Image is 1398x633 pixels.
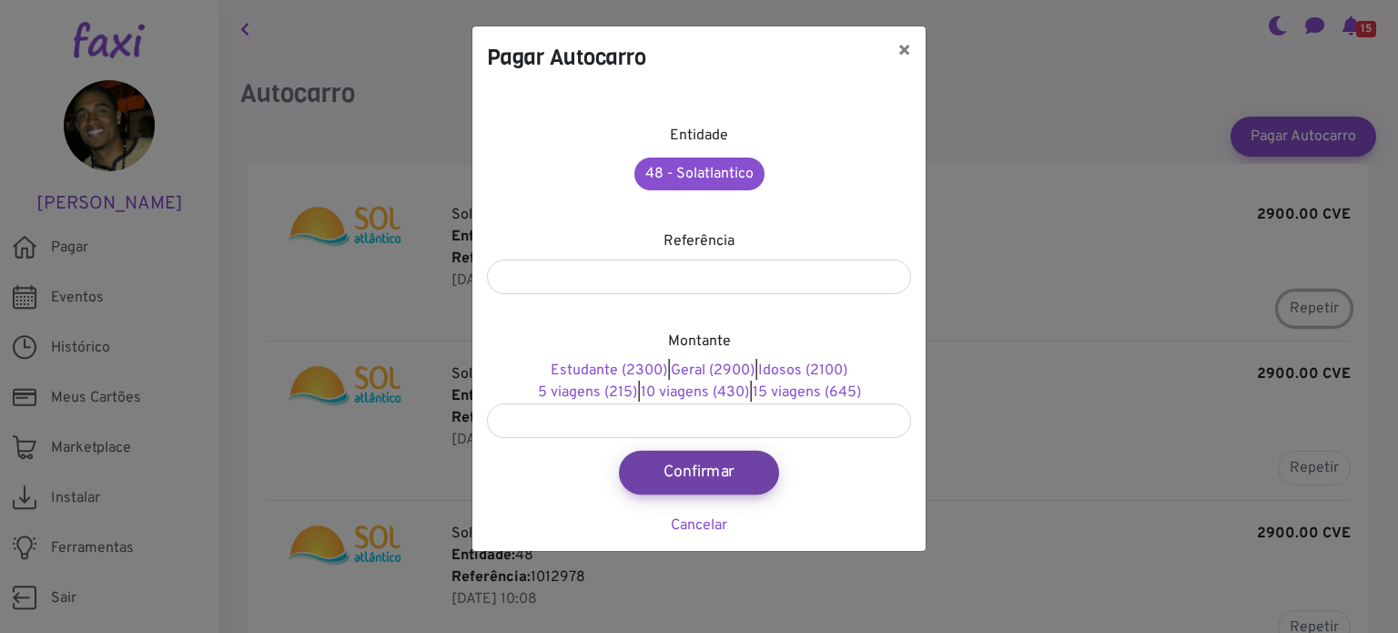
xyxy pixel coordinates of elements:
h4: Pagar Autocarro [487,41,646,74]
a: Cancelar [671,516,727,535]
a: 10 viagens (430) [641,383,749,402]
label: Referência [664,230,734,252]
a: Idosos (2100) [758,362,847,380]
a: 15 viagens (645) [753,383,861,402]
a: 5 viagens (215) [538,383,637,402]
a: Estudante (2300) [551,362,667,380]
button: × [883,26,926,77]
a: 48 - Solatlantico [634,158,765,190]
label: Entidade [670,125,728,147]
a: Geral (2900) [671,362,755,380]
button: Confirmar [619,451,779,495]
label: Montante [668,331,731,352]
div: | | | | [487,360,911,403]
